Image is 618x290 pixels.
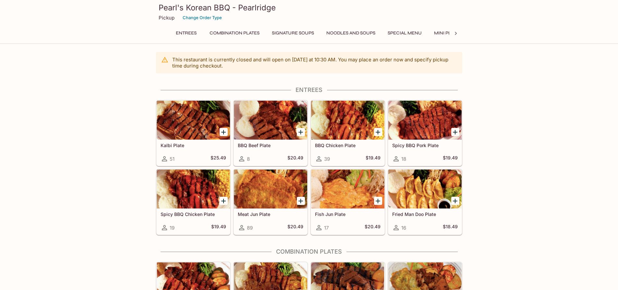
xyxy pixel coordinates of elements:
button: Add Fried Man Doo Plate [451,197,459,205]
span: 19 [170,225,175,231]
a: Meat Jun Plate89$20.49 [234,169,308,235]
span: 51 [170,156,175,162]
h5: Fried Man Doo Plate [392,211,458,217]
button: Special Menu [384,29,425,38]
h5: Meat Jun Plate [238,211,303,217]
button: Add Fish Jun Plate [374,197,382,205]
h5: $19.49 [366,155,381,163]
h5: $18.49 [443,224,458,232]
span: 17 [324,225,329,231]
button: Add BBQ Beef Plate [297,128,305,136]
span: 39 [324,156,330,162]
button: Add Spicy BBQ Chicken Plate [220,197,228,205]
p: Pickup [159,15,175,21]
a: Fried Man Doo Plate16$18.49 [388,169,462,235]
h5: $20.49 [287,224,303,232]
h5: Spicy BBQ Chicken Plate [161,211,226,217]
h5: $20.49 [287,155,303,163]
h5: $19.49 [211,224,226,232]
div: BBQ Chicken Plate [311,101,384,140]
button: Signature Soups [268,29,318,38]
div: BBQ Beef Plate [234,101,307,140]
button: Add BBQ Chicken Plate [374,128,382,136]
button: Add Spicy BBQ Pork Plate [451,128,459,136]
button: Combination Plates [206,29,263,38]
h5: Spicy BBQ Pork Plate [392,143,458,148]
h5: BBQ Beef Plate [238,143,303,148]
div: Fish Jun Plate [311,170,384,208]
span: 8 [247,156,250,162]
a: BBQ Beef Plate8$20.49 [234,100,308,166]
div: Spicy BBQ Chicken Plate [157,170,230,208]
a: BBQ Chicken Plate39$19.49 [311,100,385,166]
h4: Entrees [156,86,462,94]
span: 16 [401,225,406,231]
div: Kalbi Plate [157,101,230,140]
a: Fish Jun Plate17$20.49 [311,169,385,235]
h3: Pearl's Korean BBQ - Pearlridge [159,3,460,13]
div: Spicy BBQ Pork Plate [388,101,462,140]
span: 18 [401,156,406,162]
div: Meat Jun Plate [234,170,307,208]
button: Add Kalbi Plate [220,128,228,136]
h5: $20.49 [365,224,381,232]
button: Add Meat Jun Plate [297,197,305,205]
h5: Kalbi Plate [161,143,226,148]
h5: BBQ Chicken Plate [315,143,381,148]
button: Mini Plates [430,29,465,38]
div: Fried Man Doo Plate [388,170,462,208]
h5: $25.49 [211,155,226,163]
h4: Combination Plates [156,248,462,255]
h5: $19.49 [443,155,458,163]
a: Spicy BBQ Chicken Plate19$19.49 [156,169,230,235]
button: Change Order Type [180,13,225,23]
p: This restaurant is currently closed and will open on [DATE] at 10:30 AM . You may place an order ... [172,57,457,69]
span: 89 [247,225,253,231]
h5: Fish Jun Plate [315,211,381,217]
button: Entrees [172,29,201,38]
a: Spicy BBQ Pork Plate18$19.49 [388,100,462,166]
button: Noodles and Soups [323,29,379,38]
a: Kalbi Plate51$25.49 [156,100,230,166]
